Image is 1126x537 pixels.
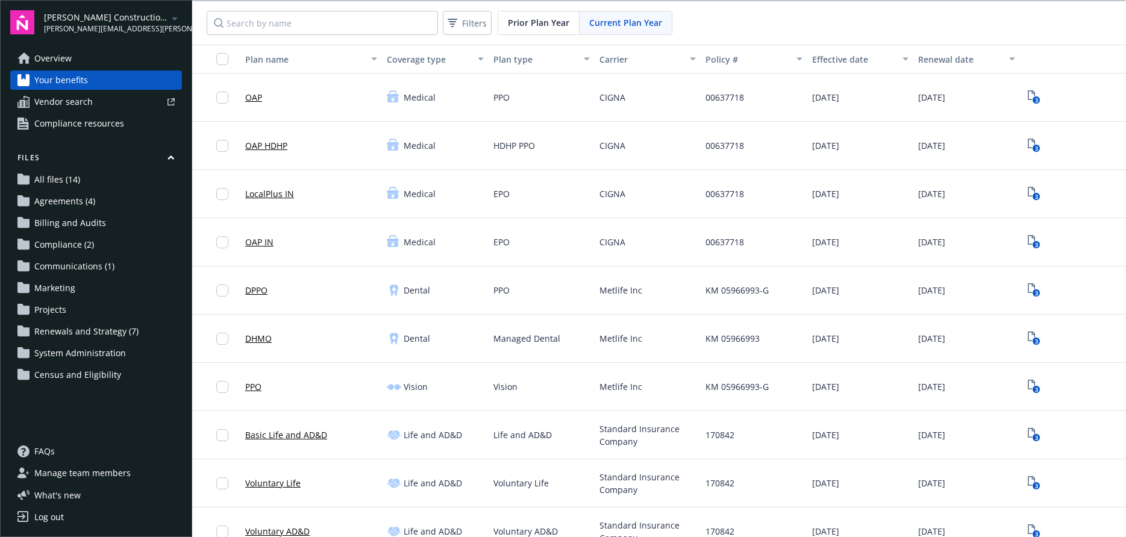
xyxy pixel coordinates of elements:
[10,235,182,254] a: Compliance (2)
[34,489,81,501] span: What ' s new
[599,187,625,200] span: CIGNA
[10,257,182,276] a: Communications (1)
[705,429,734,441] span: 170842
[705,236,744,248] span: 00637718
[10,192,182,211] a: Agreements (4)
[1025,474,1044,493] a: View Plan Documents
[1025,136,1044,155] a: View Plan Documents
[10,300,182,319] a: Projects
[34,344,126,363] span: System Administration
[216,381,228,393] input: Toggle Row Selected
[705,139,744,152] span: 00637718
[44,24,167,34] span: [PERSON_NAME][EMAIL_ADDRESS][PERSON_NAME][DOMAIN_NAME]
[10,365,182,385] a: Census and Eligibility
[705,380,769,393] span: KM 05966993-G
[34,92,93,111] span: Vendor search
[216,188,228,200] input: Toggle Row Selected
[245,477,301,489] a: Voluntary Life
[812,53,895,66] div: Effective date
[167,11,182,25] a: arrowDropDown
[216,53,228,65] input: Select all
[812,236,839,248] span: [DATE]
[1025,233,1044,252] span: View Plan Documents
[701,45,807,74] button: Policy #
[812,477,839,489] span: [DATE]
[404,477,462,489] span: Life and AD&D
[493,91,510,104] span: PPO
[44,10,182,34] button: [PERSON_NAME] Construction Company[PERSON_NAME][EMAIL_ADDRESS][PERSON_NAME][DOMAIN_NAME]arrowDrop...
[493,53,577,66] div: Plan type
[918,53,1001,66] div: Renewal date
[918,91,945,104] span: [DATE]
[1035,289,1038,297] text: 3
[918,187,945,200] span: [DATE]
[34,213,106,233] span: Billing and Audits
[10,322,182,341] a: Renewals and Strategy (7)
[34,192,95,211] span: Agreements (4)
[1035,96,1038,104] text: 3
[245,332,272,345] a: DHMO
[34,71,88,90] span: Your benefits
[216,92,228,104] input: Toggle Row Selected
[404,236,436,248] span: Medical
[1035,482,1038,490] text: 3
[1025,184,1044,204] a: View Plan Documents
[589,16,662,29] span: Current Plan Year
[493,236,510,248] span: EPO
[10,442,182,461] a: FAQs
[1025,281,1044,300] a: View Plan Documents
[245,91,262,104] a: OAP
[493,187,510,200] span: EPO
[216,236,228,248] input: Toggle Row Selected
[44,11,167,24] span: [PERSON_NAME] Construction Company
[245,284,267,297] a: DPPO
[705,53,789,66] div: Policy #
[10,92,182,111] a: Vendor search
[599,332,642,345] span: Metlife Inc
[10,278,182,298] a: Marketing
[812,429,839,441] span: [DATE]
[404,332,430,345] span: Dental
[216,429,228,441] input: Toggle Row Selected
[216,284,228,297] input: Toggle Row Selected
[34,507,64,527] div: Log out
[10,71,182,90] a: Your benefits
[918,429,945,441] span: [DATE]
[1035,193,1038,201] text: 3
[34,322,139,341] span: Renewals and Strategy (7)
[34,365,121,385] span: Census and Eligibility
[812,332,839,345] span: [DATE]
[245,187,294,200] a: LocalPlus IN
[404,139,436,152] span: Medical
[216,140,228,152] input: Toggle Row Selected
[913,45,1019,74] button: Renewal date
[10,152,182,168] button: Files
[34,300,66,319] span: Projects
[918,332,945,345] span: [DATE]
[489,45,595,74] button: Plan type
[599,422,696,448] span: Standard Insurance Company
[918,380,945,393] span: [DATE]
[10,114,182,133] a: Compliance resources
[1035,145,1038,152] text: 3
[812,187,839,200] span: [DATE]
[1025,426,1044,445] a: View Plan Documents
[493,139,535,152] span: HDHP PPO
[599,53,683,66] div: Carrier
[918,139,945,152] span: [DATE]
[599,139,625,152] span: CIGNA
[34,235,94,254] span: Compliance (2)
[1025,88,1044,107] a: View Plan Documents
[382,45,488,74] button: Coverage type
[34,49,72,68] span: Overview
[595,45,701,74] button: Carrier
[10,344,182,363] a: System Administration
[812,139,839,152] span: [DATE]
[812,284,839,297] span: [DATE]
[443,11,492,35] button: Filters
